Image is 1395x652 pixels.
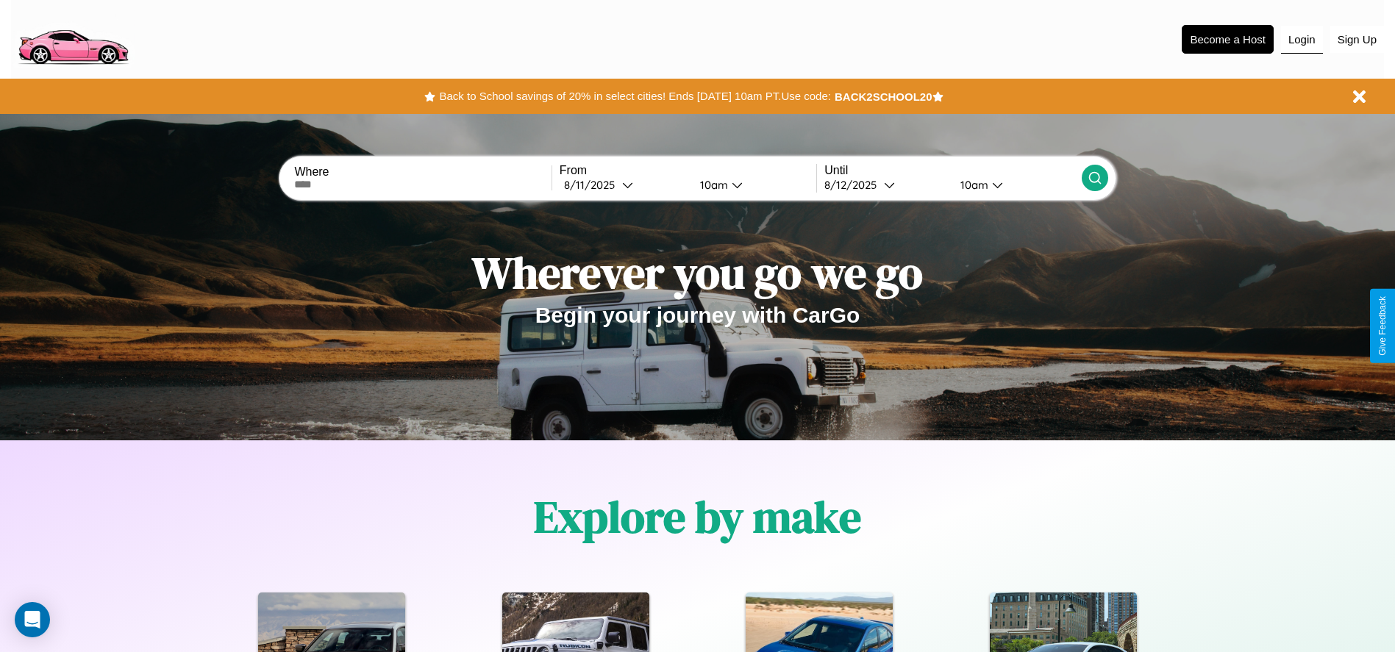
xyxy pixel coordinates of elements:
button: Become a Host [1182,25,1274,54]
button: 10am [949,177,1082,193]
button: Back to School savings of 20% in select cities! Ends [DATE] 10am PT.Use code: [435,86,834,107]
div: 10am [693,178,732,192]
label: From [560,164,816,177]
button: 10am [688,177,817,193]
button: Sign Up [1330,26,1384,53]
div: 8 / 11 / 2025 [564,178,622,192]
b: BACK2SCHOOL20 [835,90,932,103]
img: logo [11,7,135,68]
label: Where [294,165,551,179]
button: 8/11/2025 [560,177,688,193]
div: 8 / 12 / 2025 [824,178,884,192]
h1: Explore by make [534,487,861,547]
div: 10am [953,178,992,192]
div: Give Feedback [1377,296,1388,356]
label: Until [824,164,1081,177]
div: Open Intercom Messenger [15,602,50,637]
button: Login [1281,26,1323,54]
